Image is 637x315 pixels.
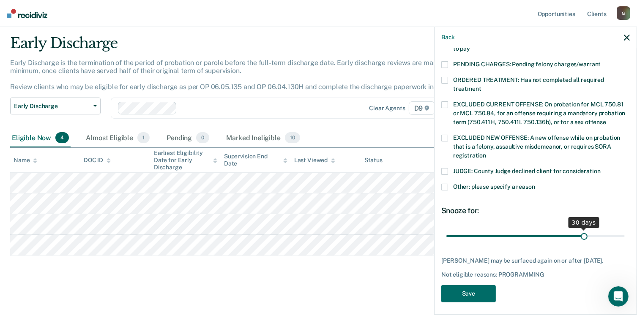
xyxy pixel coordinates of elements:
span: D9 [409,101,435,115]
span: EXCLUDED CURRENT OFFENSE: On probation for MCL 750.81 or MCL 750.84, for an offense requiring a m... [453,101,625,125]
div: Supervision End Date [224,153,287,167]
div: Last Viewed [294,157,335,164]
div: Eligible Now [10,129,71,147]
div: Name [14,157,37,164]
iframe: Intercom live chat [608,286,629,307]
div: Early Discharge [10,35,488,59]
button: Back [441,34,455,41]
span: 1 [137,132,150,143]
div: Earliest Eligibility Date for Early Discharge [154,149,217,171]
div: DOC ID [84,157,111,164]
div: Snooze for: [441,206,630,215]
div: Status [364,157,383,164]
div: [PERSON_NAME] may be surfaced again on or after [DATE]. [441,257,630,264]
p: Early Discharge is the termination of the period of probation or parole before the full-term disc... [10,59,465,91]
div: Not eligible reasons: PROGRAMMING [441,271,630,278]
span: PENDING CHARGES: Pending felony charges/warrant [453,61,601,68]
div: Clear agents [369,105,405,112]
span: Other: please specify a reason [453,183,535,190]
span: ORDERED TREATMENT: Has not completed all required treatment [453,76,604,92]
div: Pending [165,129,211,147]
button: Save [441,285,496,302]
span: 10 [285,132,300,143]
img: Recidiviz [7,9,47,18]
div: Marked Ineligible [224,129,301,147]
span: JUDGE: County Judge declined client for consideration [453,168,601,174]
span: Early Discharge [14,103,90,110]
div: 30 days [569,217,599,228]
span: 0 [196,132,209,143]
div: G [617,6,630,20]
span: EXCLUDED NEW OFFENSE: A new offense while on probation that is a felony, assaultive misdemeanor, ... [453,134,620,159]
span: 4 [55,132,69,143]
div: Almost Eligible [84,129,151,147]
